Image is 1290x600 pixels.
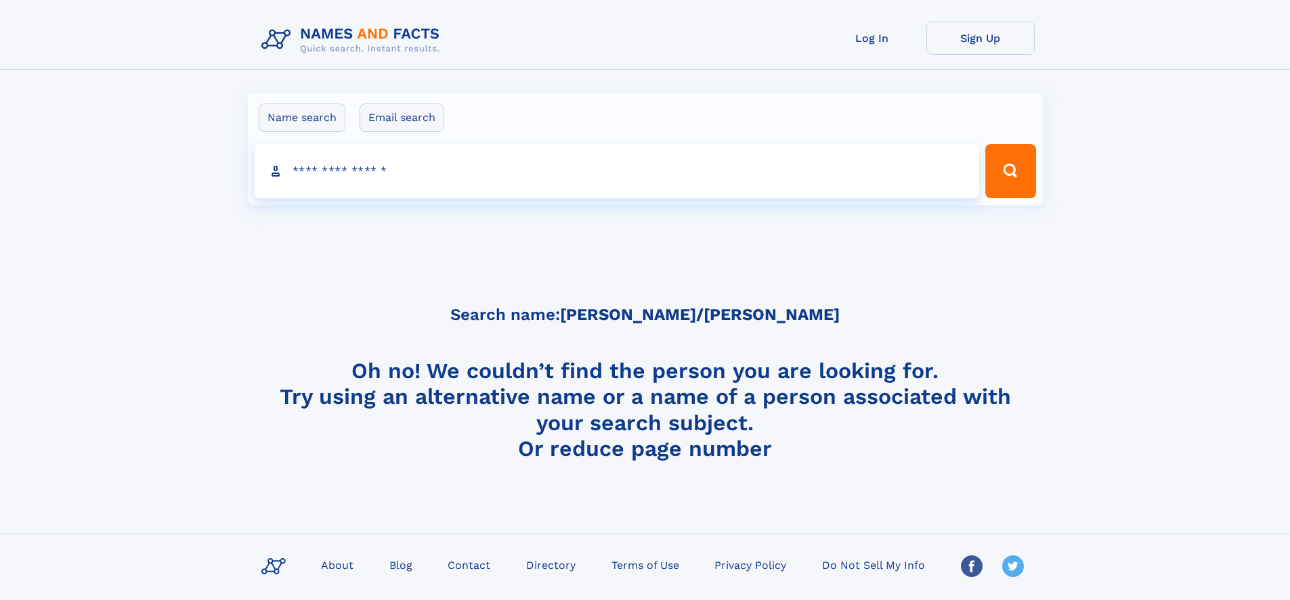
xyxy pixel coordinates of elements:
a: Directory [521,555,581,574]
h4: Oh no! We couldn’t find the person you are looking for. Try using an alternative name or a name o... [256,358,1035,461]
a: Do Not Sell My Info [817,555,930,574]
a: About [316,555,359,574]
label: Name search [259,103,345,132]
img: Twitter [1002,555,1024,577]
label: Email search [360,103,444,132]
a: Privacy Policy [709,555,792,574]
img: Facebook [961,555,983,577]
b: [PERSON_NAME]/[PERSON_NAME] [560,305,840,324]
h5: Search name: [450,306,840,324]
a: Log In [818,22,926,55]
button: Search Button [985,144,1035,198]
a: Contact [442,555,496,574]
a: Terms of Use [606,555,685,574]
a: Blog [384,555,418,574]
input: search input [255,144,980,198]
a: Sign Up [926,22,1035,55]
img: Logo Names and Facts [256,22,451,58]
